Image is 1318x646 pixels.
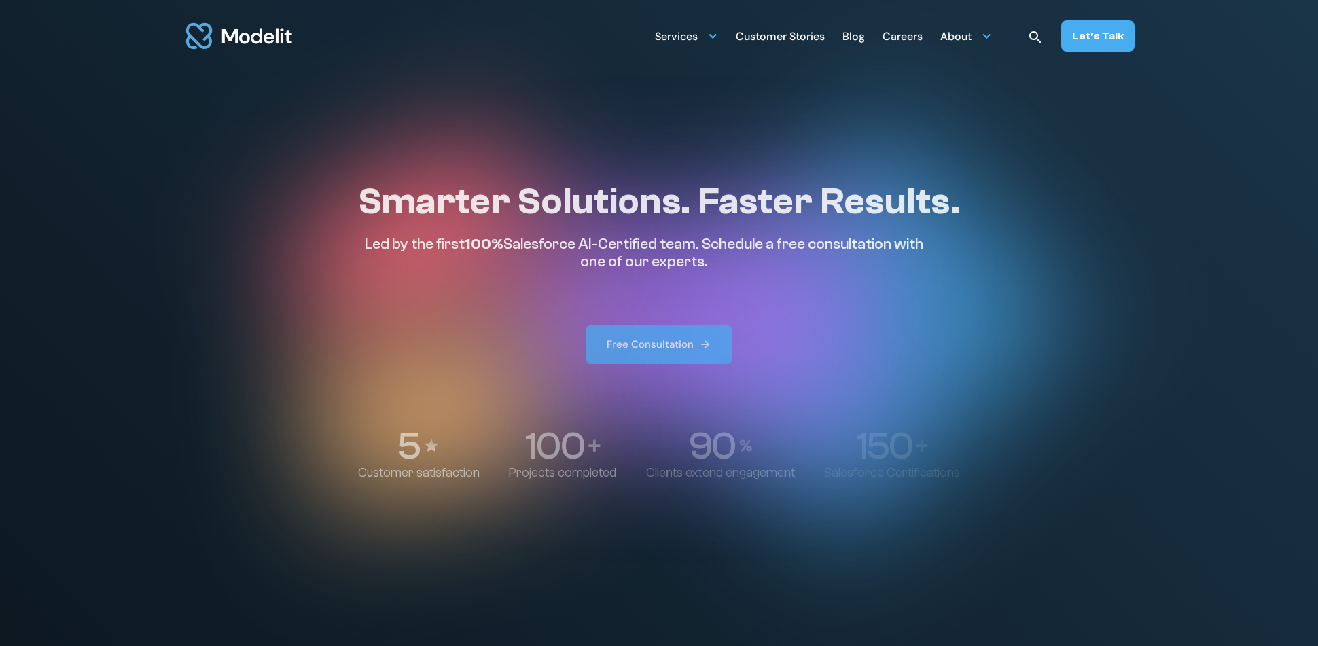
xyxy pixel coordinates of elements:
[856,427,912,465] p: 150
[736,22,825,49] a: Customer Stories
[688,427,734,465] p: 90
[842,24,865,51] div: Blog
[940,24,972,51] div: About
[423,437,440,454] img: Stars
[586,325,732,364] a: Free Consultation
[358,179,960,224] h1: Smarter Solutions. Faster Results.
[736,24,825,51] div: Customer Stories
[358,465,480,481] p: Customer satisfaction
[1072,29,1124,43] div: Let’s Talk
[739,439,753,452] img: Percentage
[525,427,584,465] p: 100
[1061,20,1135,52] a: Let’s Talk
[509,465,616,481] p: Projects completed
[842,22,865,49] a: Blog
[655,22,718,49] div: Services
[655,24,698,51] div: Services
[465,235,503,253] span: 100%
[883,22,923,49] a: Careers
[588,439,601,452] img: Plus
[607,338,694,352] div: Free Consultation
[358,235,930,271] p: Led by the first Salesforce AI-Certified team. Schedule a free consultation with one of our experts.
[397,427,419,465] p: 5
[940,22,992,49] div: About
[824,465,960,481] p: Salesforce Certifications
[183,15,295,57] img: modelit logo
[183,15,295,57] a: home
[883,24,923,51] div: Careers
[916,439,928,452] img: Plus
[646,465,795,481] p: Clients extend engagement
[699,338,711,351] img: arrow right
